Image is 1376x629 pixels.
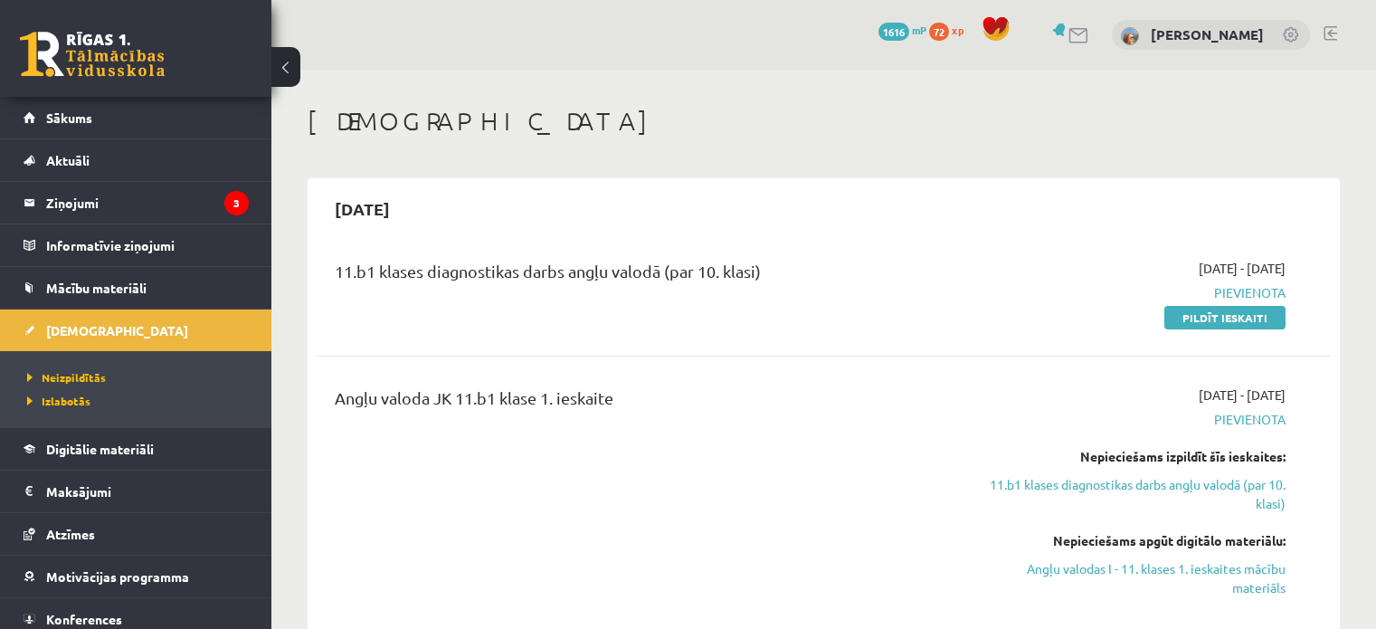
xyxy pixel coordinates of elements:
[1199,259,1286,278] span: [DATE] - [DATE]
[46,471,249,512] legend: Maksājumi
[1164,306,1286,329] a: Pildīt ieskaiti
[952,23,963,37] span: xp
[878,23,909,41] span: 1616
[46,110,92,126] span: Sākums
[912,23,926,37] span: mP
[929,23,949,41] span: 72
[24,556,249,597] a: Motivācijas programma
[317,187,408,230] h2: [DATE]
[24,310,249,351] a: [DEMOGRAPHIC_DATA]
[1151,25,1264,43] a: [PERSON_NAME]
[24,267,249,309] a: Mācību materiāli
[308,106,1340,137] h1: [DEMOGRAPHIC_DATA]
[987,475,1286,513] a: 11.b1 klases diagnostikas darbs angļu valodā (par 10. klasi)
[335,386,960,419] div: Angļu valoda JK 11.b1 klase 1. ieskaite
[987,531,1286,550] div: Nepieciešams apgūt digitālo materiālu:
[24,513,249,555] a: Atzīmes
[46,182,249,224] legend: Ziņojumi
[46,611,122,627] span: Konferences
[24,428,249,470] a: Digitālie materiāli
[987,283,1286,302] span: Pievienota
[27,393,253,409] a: Izlabotās
[27,394,90,408] span: Izlabotās
[46,441,154,457] span: Digitālie materiāli
[46,280,147,296] span: Mācību materiāli
[24,97,249,138] a: Sākums
[987,559,1286,597] a: Angļu valodas I - 11. klases 1. ieskaites mācību materiāls
[27,369,253,386] a: Neizpildītās
[1121,27,1139,45] img: Ilze Behmane-Bergmane
[224,191,249,215] i: 3
[27,370,106,385] span: Neizpildītās
[878,23,926,37] a: 1616 mP
[24,182,249,224] a: Ziņojumi3
[46,526,95,542] span: Atzīmes
[46,224,249,266] legend: Informatīvie ziņojumi
[929,23,973,37] a: 72 xp
[24,224,249,266] a: Informatīvie ziņojumi
[24,139,249,181] a: Aktuāli
[46,152,90,168] span: Aktuāli
[46,568,189,585] span: Motivācijas programma
[24,471,249,512] a: Maksājumi
[46,322,188,338] span: [DEMOGRAPHIC_DATA]
[1199,386,1286,405] span: [DATE] - [DATE]
[987,447,1286,466] div: Nepieciešams izpildīt šīs ieskaites:
[335,259,960,292] div: 11.b1 klases diagnostikas darbs angļu valodā (par 10. klasi)
[987,410,1286,429] span: Pievienota
[20,32,165,77] a: Rīgas 1. Tālmācības vidusskola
